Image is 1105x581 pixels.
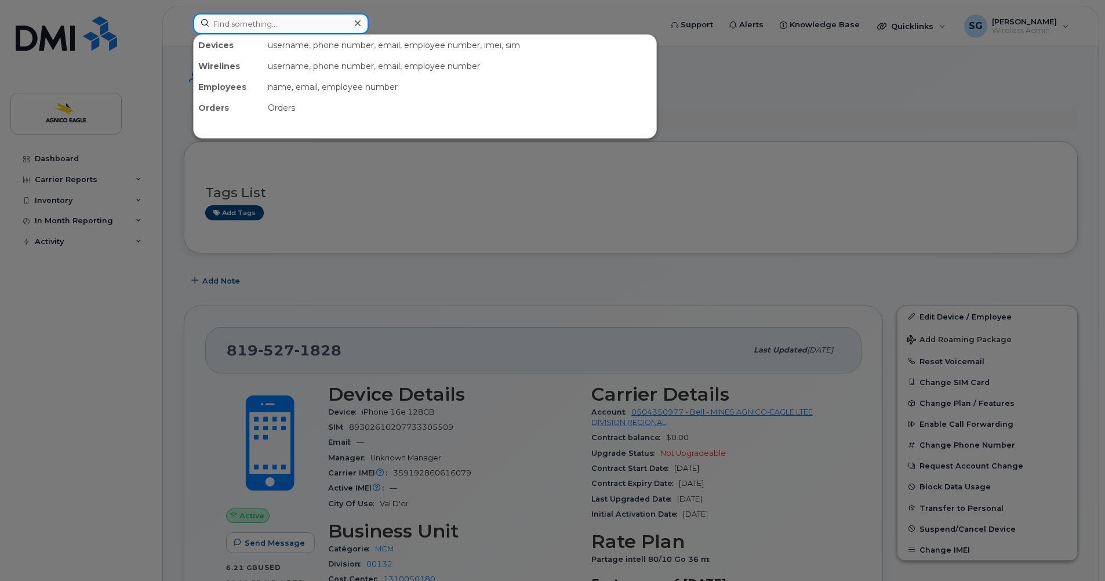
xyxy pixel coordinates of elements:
div: name, email, employee number [263,77,656,97]
div: Orders [194,97,263,118]
div: Employees [194,77,263,97]
div: username, phone number, email, employee number [263,56,656,77]
div: Devices [194,35,263,56]
div: Wirelines [194,56,263,77]
div: username, phone number, email, employee number, imei, sim [263,35,656,56]
div: Orders [263,97,656,118]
